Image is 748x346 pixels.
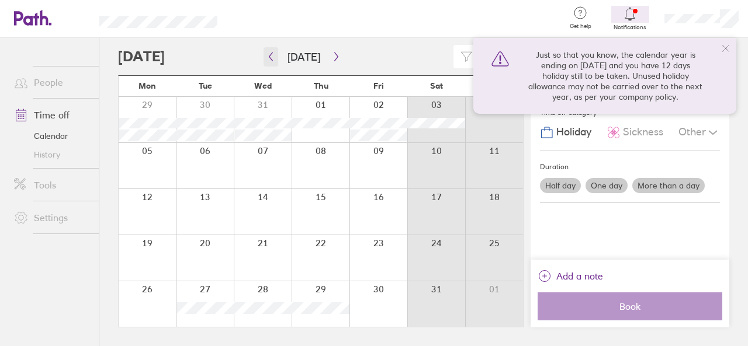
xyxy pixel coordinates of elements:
[373,81,384,90] span: Fri
[5,127,99,145] a: Calendar
[5,103,99,127] a: Time off
[540,178,581,193] label: Half day
[138,81,156,90] span: Mon
[623,126,663,138] span: Sickness
[278,47,330,67] button: [DATE]
[430,81,443,90] span: Sat
[611,6,649,31] a: Notifications
[254,81,272,90] span: Wed
[5,71,99,94] a: People
[527,50,704,102] div: Just so that you know, the calendar year is ending on [DATE] and you have 12 days holiday still t...
[472,46,593,68] input: Filter by employee
[556,126,591,138] span: Holiday
[611,24,649,31] span: Notifications
[199,81,212,90] span: Tue
[5,206,99,229] a: Settings
[314,81,328,90] span: Thu
[5,145,99,164] a: History
[538,267,603,285] button: Add a note
[556,267,603,285] span: Add a note
[540,158,720,176] div: Duration
[586,178,628,193] label: One day
[5,173,99,197] a: Tools
[538,292,722,320] button: Book
[632,178,705,193] label: More than a day
[546,301,714,312] span: Book
[678,121,720,144] div: Other
[562,23,600,30] span: Get help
